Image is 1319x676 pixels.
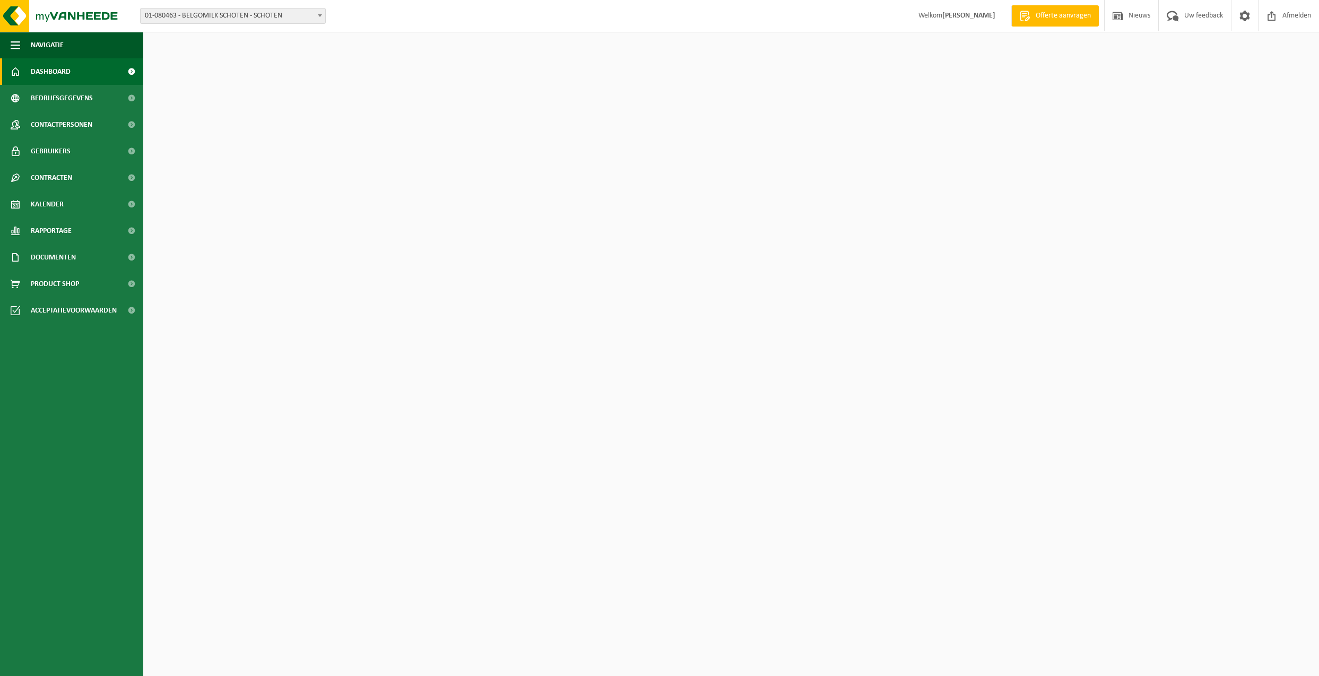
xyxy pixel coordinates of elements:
[31,138,71,164] span: Gebruikers
[31,244,76,271] span: Documenten
[31,164,72,191] span: Contracten
[1011,5,1099,27] a: Offerte aanvragen
[31,271,79,297] span: Product Shop
[1033,11,1094,21] span: Offerte aanvragen
[942,12,995,20] strong: [PERSON_NAME]
[31,191,64,218] span: Kalender
[31,58,71,85] span: Dashboard
[31,297,117,324] span: Acceptatievoorwaarden
[31,32,64,58] span: Navigatie
[140,8,326,24] span: 01-080463 - BELGOMILK SCHOTEN - SCHOTEN
[31,218,72,244] span: Rapportage
[141,8,325,23] span: 01-080463 - BELGOMILK SCHOTEN - SCHOTEN
[31,85,93,111] span: Bedrijfsgegevens
[31,111,92,138] span: Contactpersonen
